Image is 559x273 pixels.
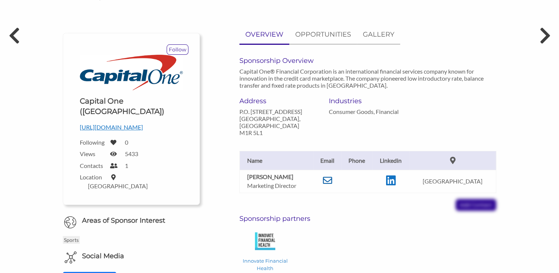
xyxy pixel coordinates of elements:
[372,151,410,170] th: Linkedin
[125,162,128,169] label: 1
[80,150,106,157] label: Views
[247,173,293,180] b: [PERSON_NAME]
[57,216,205,225] h6: Areas of Sponsor Interest
[239,215,496,223] h6: Sponsorship partners
[247,182,310,189] p: Marketing Director
[341,151,372,170] th: Phone
[63,236,80,244] p: Sports
[255,232,275,250] img: Innovate Financial Health Logo
[88,182,148,189] label: [GEOGRAPHIC_DATA]
[329,97,407,105] h6: Industries
[80,55,183,91] img: Logo
[240,151,314,170] th: Name
[314,151,341,170] th: Email
[80,122,183,132] p: [URL][DOMAIN_NAME]
[65,252,76,263] img: Social Media Icon
[239,129,318,136] p: M1R 5L1
[64,216,76,229] img: Globe Icon
[363,29,394,40] p: GALLERY
[242,257,288,272] p: Innovate Financial Health
[239,97,318,105] h6: Address
[245,29,283,40] p: OVERVIEW
[80,162,106,169] label: Contacts
[239,115,318,129] p: [GEOGRAPHIC_DATA], [GEOGRAPHIC_DATA]
[239,68,496,89] p: Capital One® Financial Corporation is an international financial services company known for innov...
[125,139,128,146] label: 0
[239,57,496,65] h6: Sponsorship Overview
[80,173,106,181] label: Location
[329,108,407,115] p: Consumer Goods, Financial
[413,178,492,185] p: [GEOGRAPHIC_DATA]
[125,150,138,157] label: 5433
[80,139,106,146] label: Following
[239,108,318,115] p: P.O. [STREET_ADDRESS]
[167,45,188,54] p: Follow
[295,29,351,40] p: OPPORTUNITIES
[80,96,183,117] h1: Capital One ([GEOGRAPHIC_DATA])
[82,252,124,261] h6: Social Media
